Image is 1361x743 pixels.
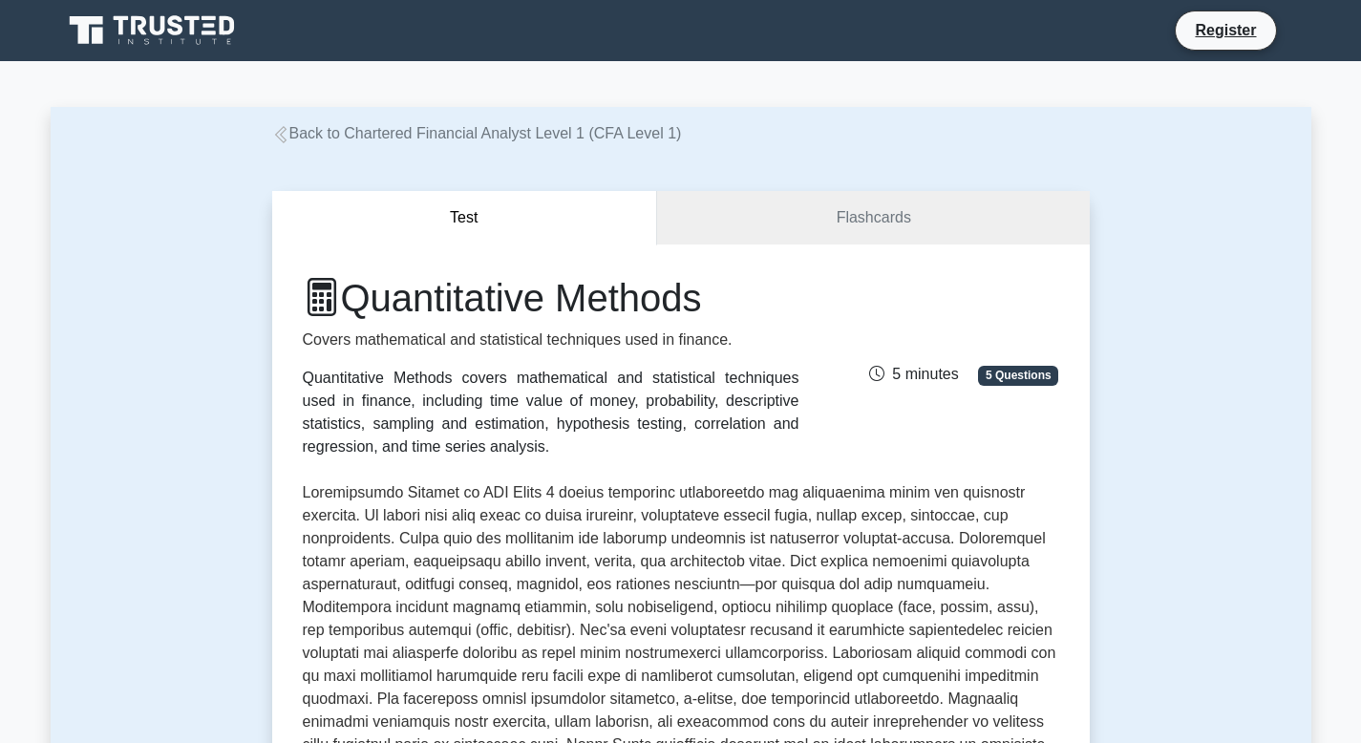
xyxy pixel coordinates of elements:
[303,367,799,458] div: Quantitative Methods covers mathematical and statistical techniques used in finance, including ti...
[1183,18,1267,42] a: Register
[978,366,1058,385] span: 5 Questions
[303,329,799,351] p: Covers mathematical and statistical techniques used in finance.
[869,366,958,382] span: 5 minutes
[657,191,1089,245] a: Flashcards
[272,125,682,141] a: Back to Chartered Financial Analyst Level 1 (CFA Level 1)
[272,191,658,245] button: Test
[303,275,799,321] h1: Quantitative Methods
